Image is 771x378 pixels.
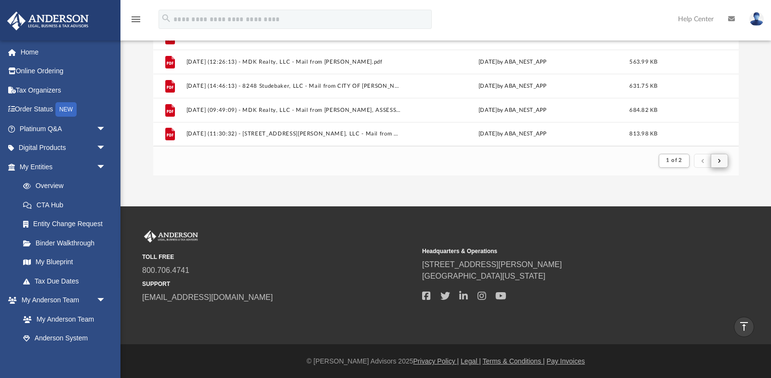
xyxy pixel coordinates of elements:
img: User Pic [749,12,764,26]
a: CTA Hub [13,195,120,215]
span: arrow_drop_down [96,138,116,158]
a: Online Ordering [7,62,120,81]
a: [GEOGRAPHIC_DATA][US_STATE] [422,272,545,280]
img: Anderson Advisors Platinum Portal [142,230,200,243]
span: arrow_drop_down [96,157,116,177]
a: Pay Invoices [546,357,585,365]
a: Platinum Q&Aarrow_drop_down [7,119,120,138]
div: [DATE] by ABA_NEST_APP [405,81,620,90]
a: Terms & Conditions | [483,357,545,365]
a: Tax Organizers [7,81,120,100]
span: 631.75 KB [629,83,657,88]
span: 1 of 2 [666,158,682,163]
i: search [161,13,172,24]
a: Entity Change Request [13,215,120,234]
button: 1 of 2 [659,154,689,167]
a: Tax Due Dates [13,271,120,291]
div: [DATE] by ABA_NEST_APP [405,130,620,138]
a: My Entitiesarrow_drop_down [7,157,120,176]
a: vertical_align_top [734,317,754,337]
a: My Anderson Teamarrow_drop_down [7,291,116,310]
button: [DATE] (14:00:36) - MDK Realty, LLC - Mail from [PERSON_NAME] Insurance Agency.pdf [186,34,401,40]
span: 563.99 KB [629,59,657,64]
img: Anderson Advisors Platinum Portal [4,12,92,30]
i: menu [130,13,142,25]
small: SUPPORT [142,280,415,288]
button: [DATE] (14:46:13) - 8248 Studebaker, LLC - Mail from CITY OF [PERSON_NAME] ASSESSOR'S OFFICE.pdf [186,82,401,89]
a: Anderson System [13,329,116,348]
div: © [PERSON_NAME] Advisors 2025 [120,356,771,366]
a: Digital Productsarrow_drop_down [7,138,120,158]
div: [DATE] by ABA_NEST_APP [405,106,620,114]
div: [DATE] by ABA_NEST_APP [405,57,620,66]
div: [DATE] by ABA_NEST_APP [405,33,620,42]
small: TOLL FREE [142,253,415,261]
span: arrow_drop_down [96,119,116,139]
a: Legal | [461,357,481,365]
span: 684.82 KB [629,107,657,112]
div: NEW [55,102,77,117]
span: 813.98 KB [629,131,657,136]
a: My Blueprint [13,253,116,272]
button: [DATE] (12:26:13) - MDK Realty, LLC - Mail from [PERSON_NAME].pdf [186,58,401,65]
small: Headquarters & Operations [422,247,695,256]
span: arrow_drop_down [96,291,116,310]
a: 800.706.4741 [142,266,189,274]
a: [EMAIL_ADDRESS][DOMAIN_NAME] [142,293,273,301]
a: Privacy Policy | [413,357,459,365]
i: vertical_align_top [738,321,750,332]
button: [DATE] (09:49:09) - MDK Realty, LLC - Mail from [PERSON_NAME], ASSESSOR.pdf [186,107,401,113]
a: menu [130,18,142,25]
button: [DATE] (11:30:32) - [STREET_ADDRESS][PERSON_NAME], LLC - Mail from Office of the Chief Financial ... [186,131,401,137]
a: [STREET_ADDRESS][PERSON_NAME] [422,260,562,269]
a: Binder Walkthrough [13,233,120,253]
a: Order StatusNEW [7,100,120,120]
a: My Anderson Team [13,310,111,329]
a: Overview [13,176,120,196]
a: Home [7,42,120,62]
